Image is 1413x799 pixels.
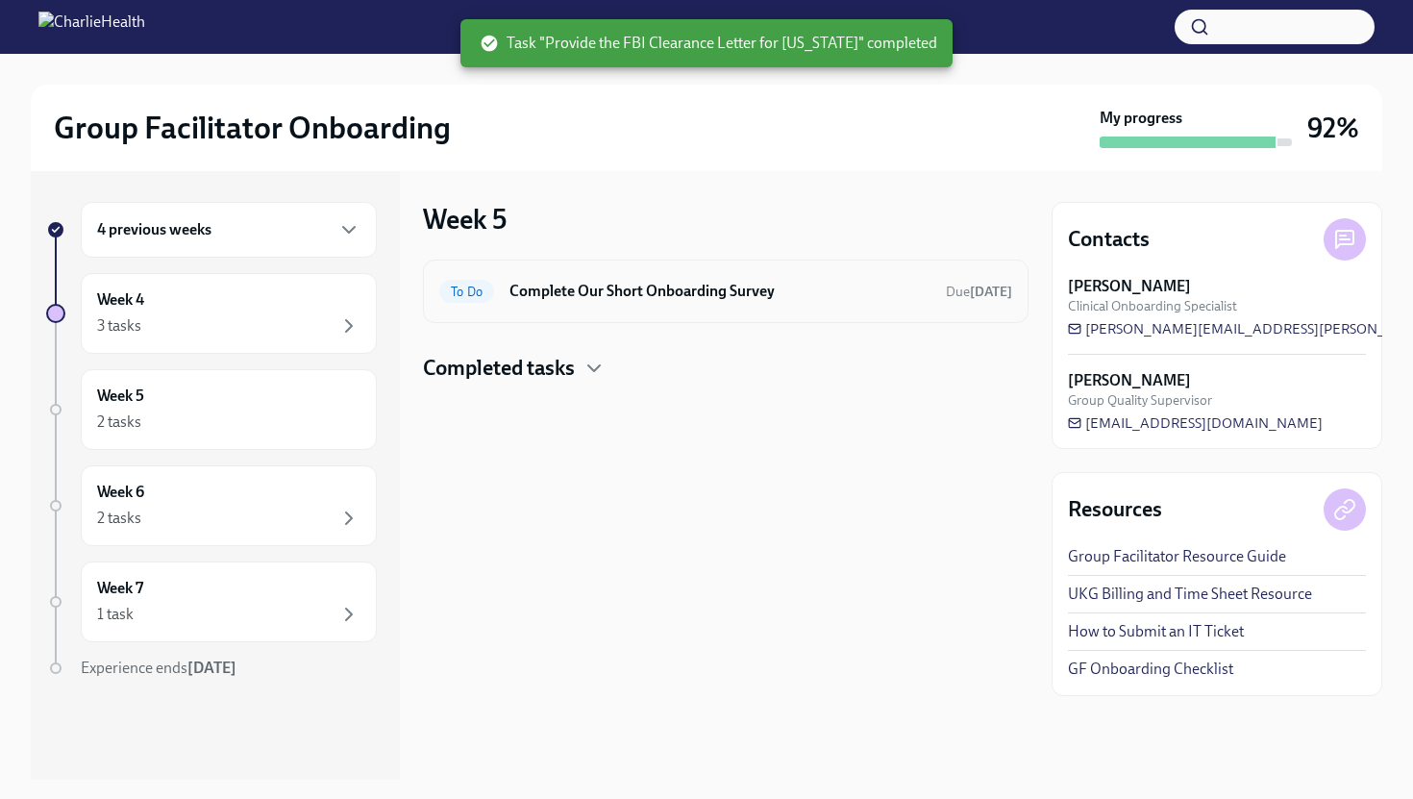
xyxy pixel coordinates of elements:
[1068,495,1162,524] h4: Resources
[187,659,236,677] strong: [DATE]
[46,562,377,642] a: Week 71 task
[1068,621,1244,642] a: How to Submit an IT Ticket
[54,109,451,147] h2: Group Facilitator Onboarding
[97,386,144,407] h6: Week 5
[480,33,937,54] span: Task "Provide the FBI Clearance Letter for [US_STATE]" completed
[423,354,575,383] h4: Completed tasks
[97,412,141,433] div: 2 tasks
[1068,276,1191,297] strong: [PERSON_NAME]
[509,281,930,302] h6: Complete Our Short Onboarding Survey
[46,465,377,546] a: Week 62 tasks
[97,508,141,529] div: 2 tasks
[38,12,145,42] img: CharlieHealth
[97,289,144,311] h6: Week 4
[46,273,377,354] a: Week 43 tasks
[97,482,144,503] h6: Week 6
[439,285,494,299] span: To Do
[1307,111,1359,145] h3: 92%
[46,369,377,450] a: Week 52 tasks
[1100,108,1182,129] strong: My progress
[423,354,1029,383] div: Completed tasks
[1068,584,1312,605] a: UKG Billing and Time Sheet Resource
[1068,391,1212,410] span: Group Quality Supervisor
[423,202,507,237] h3: Week 5
[439,276,1012,307] a: To DoComplete Our Short Onboarding SurveyDue[DATE]
[97,604,134,625] div: 1 task
[946,284,1012,300] span: Due
[81,659,236,677] span: Experience ends
[1068,225,1150,254] h4: Contacts
[97,219,211,240] h6: 4 previous weeks
[1068,546,1286,567] a: Group Facilitator Resource Guide
[946,283,1012,301] span: September 30th, 2025 10:00
[970,284,1012,300] strong: [DATE]
[1068,413,1323,433] a: [EMAIL_ADDRESS][DOMAIN_NAME]
[1068,659,1233,680] a: GF Onboarding Checklist
[97,315,141,337] div: 3 tasks
[1068,370,1191,391] strong: [PERSON_NAME]
[81,202,377,258] div: 4 previous weeks
[97,578,143,599] h6: Week 7
[1068,297,1237,315] span: Clinical Onboarding Specialist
